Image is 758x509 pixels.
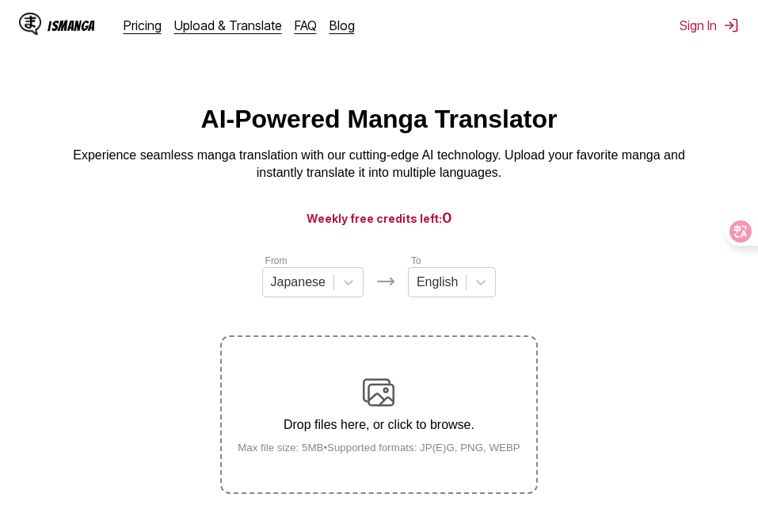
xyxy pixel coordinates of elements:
h3: Weekly free credits left: [38,208,720,228]
h1: AI-Powered Manga Translator [201,105,558,134]
img: IsManga Logo [19,13,41,35]
img: Sign out [723,17,739,33]
span: 0 [442,209,452,226]
a: FAQ [295,17,317,33]
a: Pricing [124,17,162,33]
p: Drop files here, or click to browse. [225,418,533,432]
a: Upload & Translate [174,17,282,33]
button: Sign In [680,17,739,33]
div: IsManga [48,18,95,33]
img: Languages icon [376,272,395,291]
a: IsManga LogoIsManga [19,13,124,38]
label: From [265,255,288,266]
label: To [411,255,421,266]
p: Experience seamless manga translation with our cutting-edge AI technology. Upload your favorite m... [63,147,696,182]
a: Blog [329,17,355,33]
small: Max file size: 5MB • Supported formats: JP(E)G, PNG, WEBP [225,442,533,454]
